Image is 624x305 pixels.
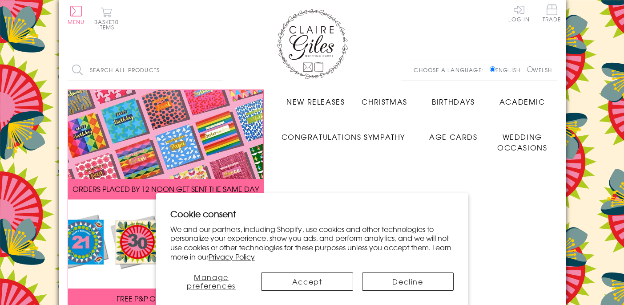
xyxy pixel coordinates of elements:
a: Birthdays [419,89,488,107]
input: Search [214,60,223,80]
label: Welsh [527,66,552,74]
a: Privacy Policy [209,251,255,262]
h2: Cookie consent [170,207,454,220]
a: Sympathy [350,125,419,142]
button: Menu [68,6,85,24]
p: Choose a language: [414,66,488,74]
button: Accept [261,272,353,291]
span: Manage preferences [187,272,236,291]
span: Sympathy [364,131,405,142]
span: 0 items [98,18,119,31]
a: Congratulations [282,125,362,142]
input: English [490,66,495,72]
button: Decline [362,272,454,291]
span: Wedding Occasions [497,131,547,153]
label: English [490,66,525,74]
span: Academic [499,96,545,107]
input: Welsh [527,66,533,72]
span: Christmas [362,96,407,107]
p: We and our partners, including Shopify, use cookies and other technologies to personalize your ex... [170,224,454,261]
a: Christmas [350,89,419,107]
a: Wedding Occasions [488,125,557,153]
a: New Releases [282,89,350,107]
span: Congratulations [282,131,362,142]
a: Academic [488,89,557,107]
span: FREE P&P ON ALL UK ORDERS [117,293,214,304]
span: Birthdays [432,96,475,107]
a: Log In [508,4,530,22]
span: Age Cards [429,131,477,142]
a: Trade [543,4,561,24]
button: Basket0 items [94,7,119,30]
span: ORDERS PLACED BY 12 NOON GET SENT THE SAME DAY [72,183,259,194]
span: New Releases [286,96,345,107]
input: Search all products [68,60,223,80]
span: Menu [68,18,85,26]
button: Manage preferences [170,272,253,291]
span: Trade [543,4,561,22]
img: Claire Giles Greetings Cards [277,9,348,79]
a: Age Cards [419,125,488,142]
